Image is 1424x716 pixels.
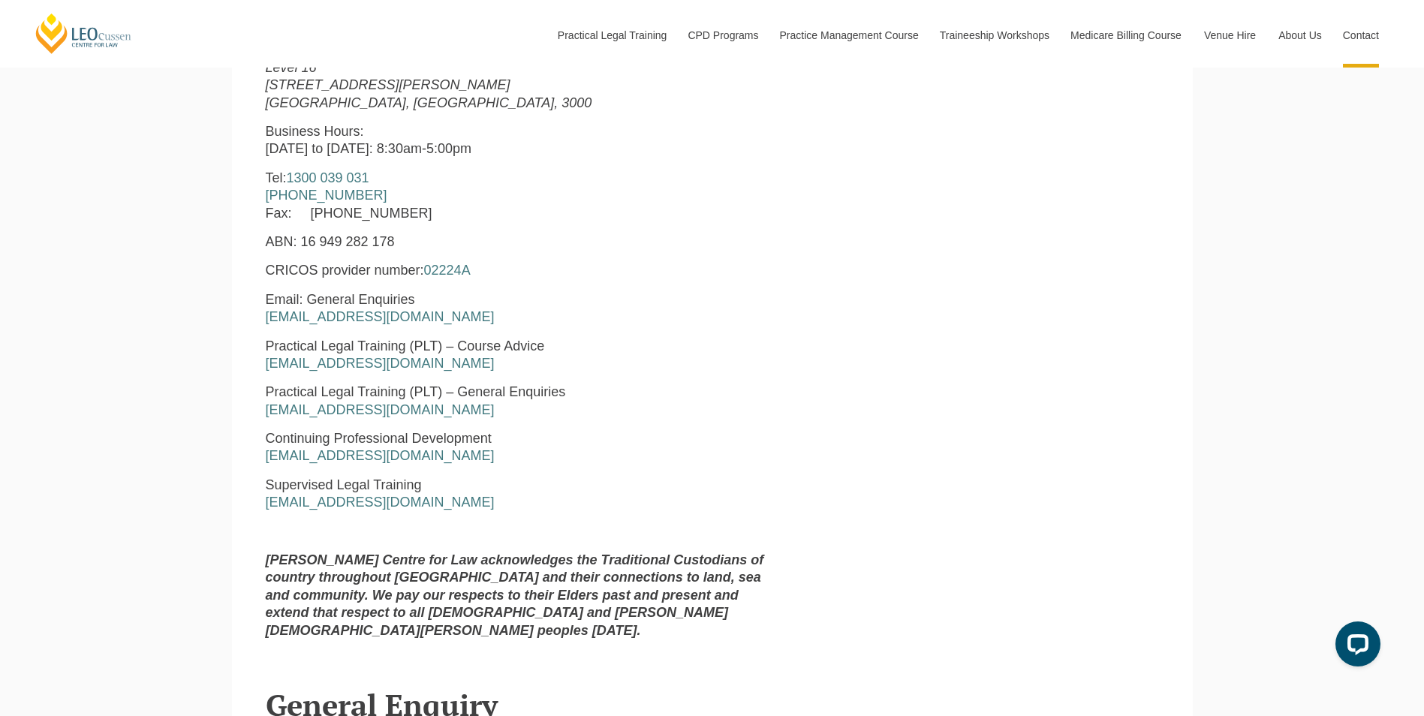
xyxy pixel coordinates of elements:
[266,262,778,279] p: CRICOS provider number:
[266,291,778,326] p: Email: General Enquiries
[266,552,764,638] strong: [PERSON_NAME] Centre for Law acknowledges the Traditional Custodians of country throughout [GEOGR...
[266,477,778,512] p: Supervised Legal Training
[676,3,768,68] a: CPD Programs
[266,384,566,399] span: Practical Legal Training (PLT) – General Enquiries
[266,430,778,465] p: Continuing Professional Development
[266,402,495,417] a: [EMAIL_ADDRESS][DOMAIN_NAME]
[266,95,592,110] em: [GEOGRAPHIC_DATA], [GEOGRAPHIC_DATA], 3000
[34,12,134,55] a: [PERSON_NAME] Centre for Law
[1323,615,1386,678] iframe: LiveChat chat widget
[1267,3,1332,68] a: About Us
[266,356,495,371] a: [EMAIL_ADDRESS][DOMAIN_NAME]
[266,448,495,463] a: [EMAIL_ADDRESS][DOMAIN_NAME]
[266,309,495,324] a: [EMAIL_ADDRESS][DOMAIN_NAME]
[266,170,778,222] p: Tel: Fax: [PHONE_NUMBER]
[266,60,317,75] em: Level 16
[287,170,369,185] a: 1300 039 031
[266,188,387,203] a: [PHONE_NUMBER]
[266,233,778,251] p: ABN: 16 949 282 178
[1059,3,1193,68] a: Medicare Billing Course
[1193,3,1267,68] a: Venue Hire
[266,495,495,510] a: [EMAIL_ADDRESS][DOMAIN_NAME]
[266,77,510,92] em: [STREET_ADDRESS][PERSON_NAME]
[266,123,778,158] p: Business Hours: [DATE] to [DATE]: 8:30am-5:00pm
[266,338,778,373] p: Practical Legal Training (PLT) – Course Advice
[929,3,1059,68] a: Traineeship Workshops
[424,263,471,278] a: 02224A
[769,3,929,68] a: Practice Management Course
[1332,3,1390,68] a: Contact
[546,3,677,68] a: Practical Legal Training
